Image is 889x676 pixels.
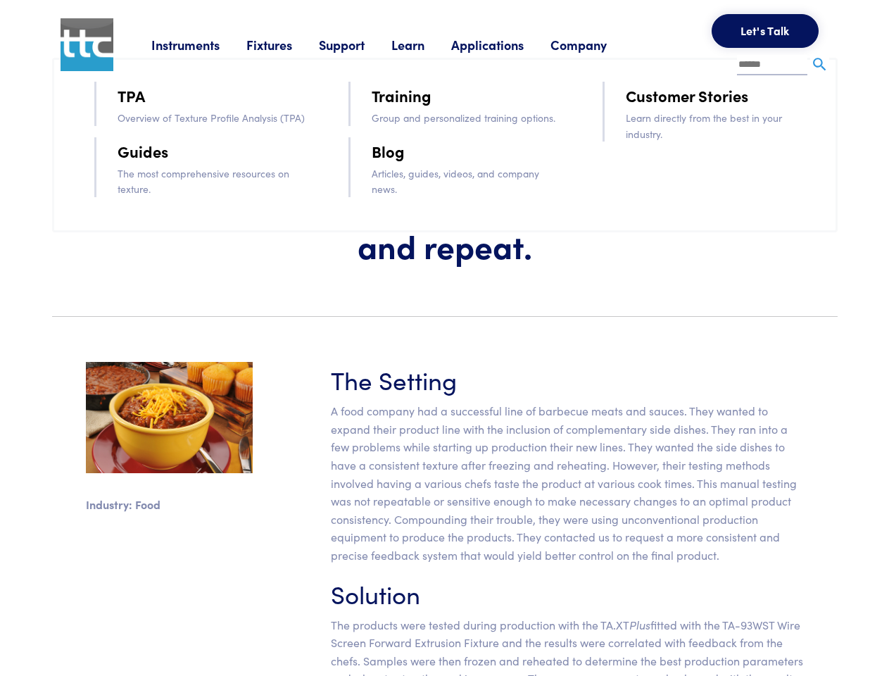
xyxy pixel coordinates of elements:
[626,110,817,142] p: Learn directly from the best in your industry.
[319,36,391,54] a: Support
[331,402,804,564] p: A food company had a successful line of barbecue meats and sauces. They wanted to expand their pr...
[270,184,620,265] h1: Freeze, reheat, test, and repeat.
[86,362,253,473] img: sidedishes.jpg
[118,139,168,163] a: Guides
[151,36,246,54] a: Instruments
[372,83,431,108] a: Training
[86,496,253,514] p: Industry: Food
[550,36,633,54] a: Company
[246,36,319,54] a: Fixtures
[118,83,145,108] a: TPA
[118,110,309,125] p: Overview of Texture Profile Analysis (TPA)
[372,139,405,163] a: Blog
[118,165,309,197] p: The most comprehensive resources on texture.
[629,617,650,632] em: Plus
[372,165,563,197] p: Articles, guides, videos, and company news.
[372,110,563,125] p: Group and personalized training options.
[331,362,804,396] h3: The Setting
[626,83,748,108] a: Customer Stories
[61,18,113,71] img: ttc_logo_1x1_v1.0.png
[391,36,451,54] a: Learn
[712,14,819,48] button: Let's Talk
[331,576,804,611] h3: Solution
[451,36,550,54] a: Applications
